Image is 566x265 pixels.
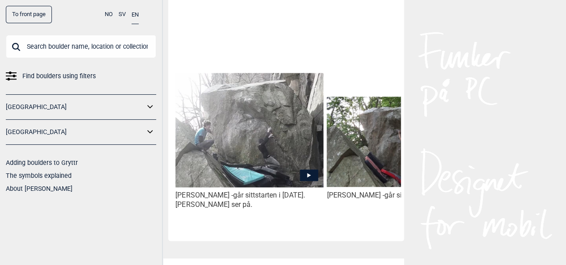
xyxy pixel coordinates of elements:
div: [PERSON_NAME] - [327,191,474,200]
input: Search boulder name, location or collection [6,35,156,58]
button: SV [119,6,126,23]
button: NO [105,6,113,23]
a: Adding boulders to Gryttr [6,159,78,166]
span: Find boulders using filters [22,70,96,83]
a: To front page [6,6,52,23]
span: går sittstarten i [DATE]. [PERSON_NAME] ser på. [175,191,305,209]
a: [GEOGRAPHIC_DATA] [6,126,145,139]
span: går sittstarten i [DATE]. [384,191,456,199]
a: [GEOGRAPHIC_DATA] [6,101,145,114]
div: [PERSON_NAME] - [175,191,323,210]
a: About [PERSON_NAME] [6,185,72,192]
img: Kai Hoffman pa Kent 2 0 [327,97,474,187]
a: Find boulders using filters [6,70,156,83]
a: The symbols explained [6,172,72,179]
img: Stefan pa Kent 2 0 [175,73,323,187]
button: EN [132,6,139,24]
